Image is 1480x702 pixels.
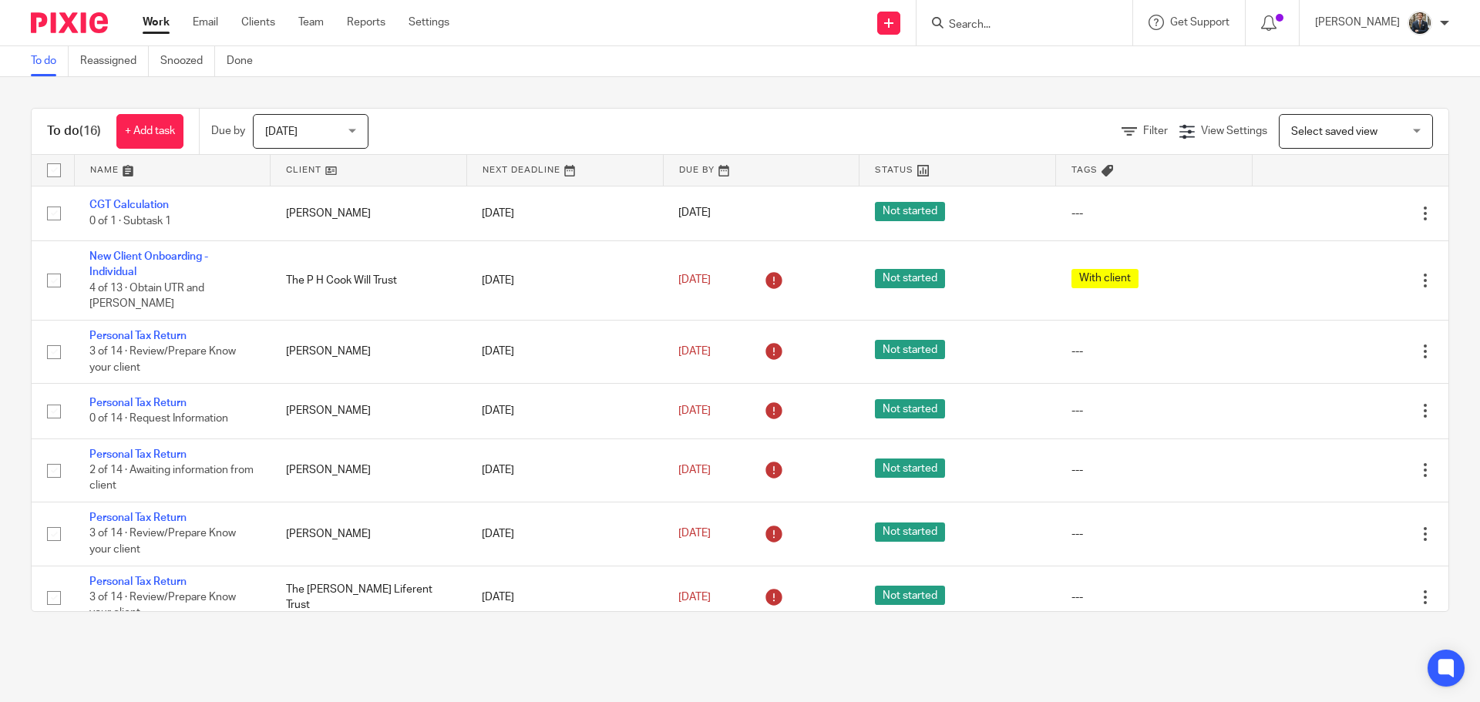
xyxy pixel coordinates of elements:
td: [PERSON_NAME] [271,186,467,240]
div: --- [1071,344,1237,359]
td: The [PERSON_NAME] Liferent Trust [271,566,467,629]
a: Snoozed [160,46,215,76]
span: 0 of 1 · Subtask 1 [89,216,171,227]
img: Pixie [31,12,108,33]
span: [DATE] [678,592,711,603]
td: [DATE] [466,502,663,566]
div: --- [1071,462,1237,478]
div: --- [1071,526,1237,542]
a: Team [298,15,324,30]
span: With client [1071,269,1139,288]
a: Reports [347,15,385,30]
td: [PERSON_NAME] [271,320,467,383]
a: + Add task [116,114,183,149]
input: Search [947,18,1086,32]
span: [DATE] [678,405,711,416]
td: [DATE] [466,240,663,320]
a: Personal Tax Return [89,331,187,341]
a: New Client Onboarding - Individual [89,251,208,277]
td: [DATE] [466,186,663,240]
a: Settings [409,15,449,30]
span: [DATE] [265,126,298,137]
td: [PERSON_NAME] [271,438,467,502]
span: 0 of 14 · Request Information [89,414,228,425]
p: Due by [211,123,245,139]
div: --- [1071,403,1237,418]
h1: To do [47,123,101,139]
td: The P H Cook Will Trust [271,240,467,320]
a: Work [143,15,170,30]
span: Not started [875,586,945,605]
span: 3 of 14 · Review/Prepare Know your client [89,346,236,373]
span: Get Support [1170,17,1229,28]
span: Not started [875,269,945,288]
a: To do [31,46,69,76]
span: [DATE] [678,346,711,357]
div: --- [1071,206,1237,221]
span: View Settings [1201,126,1267,136]
span: Not started [875,340,945,359]
span: Tags [1071,166,1098,174]
span: [DATE] [678,275,711,286]
td: [DATE] [466,566,663,629]
p: [PERSON_NAME] [1315,15,1400,30]
a: Email [193,15,218,30]
span: 4 of 13 · Obtain UTR and [PERSON_NAME] [89,283,204,310]
td: [PERSON_NAME] [271,502,467,566]
span: Not started [875,522,945,542]
a: Personal Tax Return [89,398,187,408]
span: 2 of 14 · Awaiting information from client [89,465,254,492]
td: [DATE] [466,320,663,383]
a: Clients [241,15,275,30]
td: [PERSON_NAME] [271,384,467,438]
span: [DATE] [678,208,711,219]
a: Reassigned [80,46,149,76]
span: Not started [875,202,945,221]
a: Done [227,46,264,76]
td: [DATE] [466,384,663,438]
span: [DATE] [678,529,711,539]
span: Not started [875,458,945,478]
span: Not started [875,399,945,418]
img: Headshot.jpg [1408,11,1432,35]
span: (16) [79,125,101,137]
a: Personal Tax Return [89,512,187,523]
div: --- [1071,589,1237,605]
span: 3 of 14 · Review/Prepare Know your client [89,529,236,556]
span: 3 of 14 · Review/Prepare Know your client [89,592,236,619]
span: Filter [1143,126,1168,136]
td: [DATE] [466,438,663,502]
a: Personal Tax Return [89,576,187,587]
a: CGT Calculation [89,200,169,210]
span: Select saved view [1291,126,1377,137]
span: [DATE] [678,465,711,475]
a: Personal Tax Return [89,449,187,460]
